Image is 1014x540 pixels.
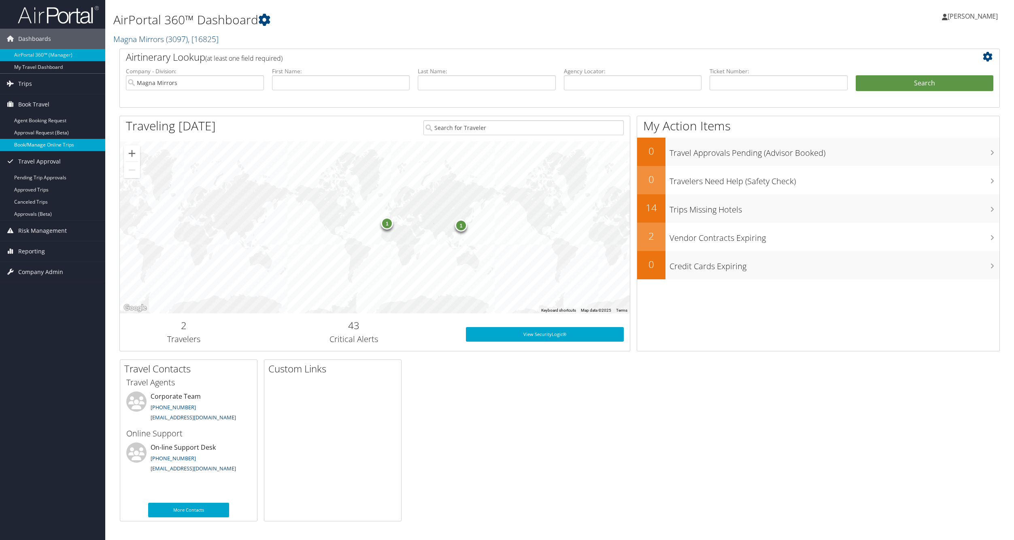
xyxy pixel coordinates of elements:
[637,223,1000,251] a: 2Vendor Contracts Expiring
[710,67,848,75] label: Ticket Number:
[122,303,149,313] img: Google
[253,319,454,332] h2: 43
[942,4,1006,28] a: [PERSON_NAME]
[126,428,251,439] h3: Online Support
[148,503,229,517] a: More Contacts
[856,75,994,91] button: Search
[122,391,255,425] li: Corporate Team
[18,151,61,172] span: Travel Approval
[541,308,576,313] button: Keyboard shortcuts
[151,465,236,472] a: [EMAIL_ADDRESS][DOMAIN_NAME]
[113,11,708,28] h1: AirPortal 360™ Dashboard
[126,334,241,345] h3: Travelers
[637,229,665,243] h2: 2
[126,50,920,64] h2: Airtinerary Lookup
[124,162,140,178] button: Zoom out
[948,12,998,21] span: [PERSON_NAME]
[18,221,67,241] span: Risk Management
[637,144,665,158] h2: 0
[18,29,51,49] span: Dashboards
[637,201,665,215] h2: 14
[581,308,611,313] span: Map data ©2025
[670,172,1000,187] h3: Travelers Need Help (Safety Check)
[670,257,1000,272] h3: Credit Cards Expiring
[670,143,1000,159] h3: Travel Approvals Pending (Advisor Booked)
[616,308,627,313] a: Terms (opens in new tab)
[418,67,556,75] label: Last Name:
[126,377,251,388] h3: Travel Agents
[466,327,624,342] a: View SecurityLogic®
[18,94,49,115] span: Book Travel
[124,145,140,162] button: Zoom in
[126,67,264,75] label: Company - Division:
[455,219,467,232] div: 1
[670,228,1000,244] h3: Vendor Contracts Expiring
[205,54,283,63] span: (at least one field required)
[124,362,257,376] h2: Travel Contacts
[151,455,196,462] a: [PHONE_NUMBER]
[381,217,393,230] div: 1
[151,404,196,411] a: [PHONE_NUMBER]
[18,262,63,282] span: Company Admin
[670,200,1000,215] h3: Trips Missing Hotels
[272,67,410,75] label: First Name:
[253,334,454,345] h3: Critical Alerts
[637,172,665,186] h2: 0
[18,241,45,261] span: Reporting
[18,5,99,24] img: airportal-logo.png
[166,34,188,45] span: ( 3097 )
[637,117,1000,134] h1: My Action Items
[126,319,241,332] h2: 2
[268,362,401,376] h2: Custom Links
[122,303,149,313] a: Open this area in Google Maps (opens a new window)
[564,67,702,75] label: Agency Locator:
[188,34,219,45] span: , [ 16825 ]
[151,414,236,421] a: [EMAIL_ADDRESS][DOMAIN_NAME]
[637,194,1000,223] a: 14Trips Missing Hotels
[423,120,624,135] input: Search for Traveler
[637,138,1000,166] a: 0Travel Approvals Pending (Advisor Booked)
[18,74,32,94] span: Trips
[637,251,1000,279] a: 0Credit Cards Expiring
[637,166,1000,194] a: 0Travelers Need Help (Safety Check)
[126,117,216,134] h1: Traveling [DATE]
[637,257,665,271] h2: 0
[113,34,219,45] a: Magna Mirrors
[122,442,255,476] li: On-line Support Desk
